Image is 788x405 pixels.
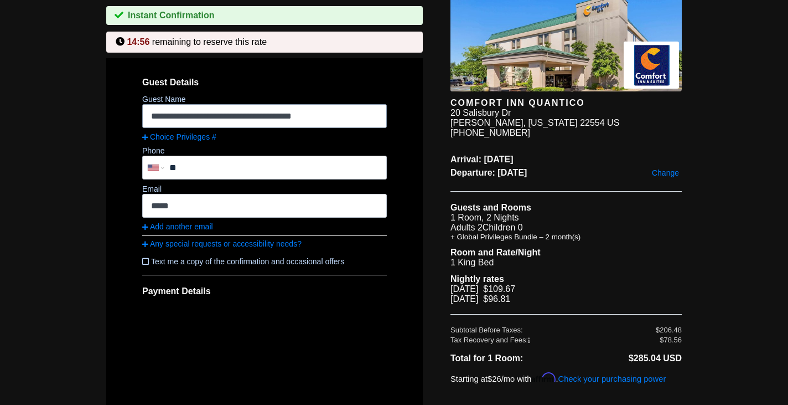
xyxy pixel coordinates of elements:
[531,372,556,382] span: Affirm
[142,239,387,248] a: Any special requests or accessibility needs?
[152,37,267,47] span: remaining to reserve this rate
[450,372,682,383] p: Starting at /mo with .
[450,258,682,268] li: 1 King Bed
[450,326,656,334] div: Subtotal Before Taxes:
[142,222,387,231] a: Add another email
[450,98,682,108] div: Comfort Inn Quantico
[450,336,656,344] div: Tax Recovery and Fees:
[142,184,162,193] label: Email
[106,6,423,25] div: Instant Confirmation
[450,393,682,405] iframe: PayPal Message 1
[450,223,682,233] li: Adults 2
[142,146,164,155] label: Phone
[450,155,682,165] span: Arrival: [DATE]
[450,128,682,138] div: [PHONE_NUMBER]
[450,274,504,284] b: Nightly rates
[450,118,526,127] span: [PERSON_NAME],
[624,42,679,89] img: Brand logo for Comfort Inn Quantico
[143,157,167,178] div: United States: +1
[488,375,501,383] span: $26
[450,233,682,241] li: + Global Privileges Bundle – 2 month(s)
[450,203,531,212] b: Guests and Rooms
[450,213,682,223] li: 1 Room, 2 Nights
[142,132,387,141] a: Choice Privileges #
[450,108,511,118] div: 20 Salisbury Dr
[558,375,666,383] a: Check your purchasing power - Learn more about Affirm Financing (opens in modal)
[142,286,211,296] span: Payment Details
[580,118,605,127] span: 22554
[450,284,515,294] span: [DATE] $109.67
[450,351,566,366] li: Total for 1 Room:
[142,253,387,270] label: Text me a copy of the confirmation and occasional offers
[450,294,510,304] span: [DATE] $96.81
[566,351,682,366] li: $285.04 USD
[450,248,541,257] b: Room and Rate/Night
[142,95,186,104] label: Guest Name
[660,336,682,344] div: $78.56
[607,118,619,127] span: US
[127,37,149,47] span: 14:56
[483,223,523,232] span: Children 0
[649,166,682,180] a: Change
[656,326,682,334] div: $206.48
[142,78,387,88] span: Guest Details
[528,118,577,127] span: [US_STATE]
[450,168,682,178] span: Departure: [DATE]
